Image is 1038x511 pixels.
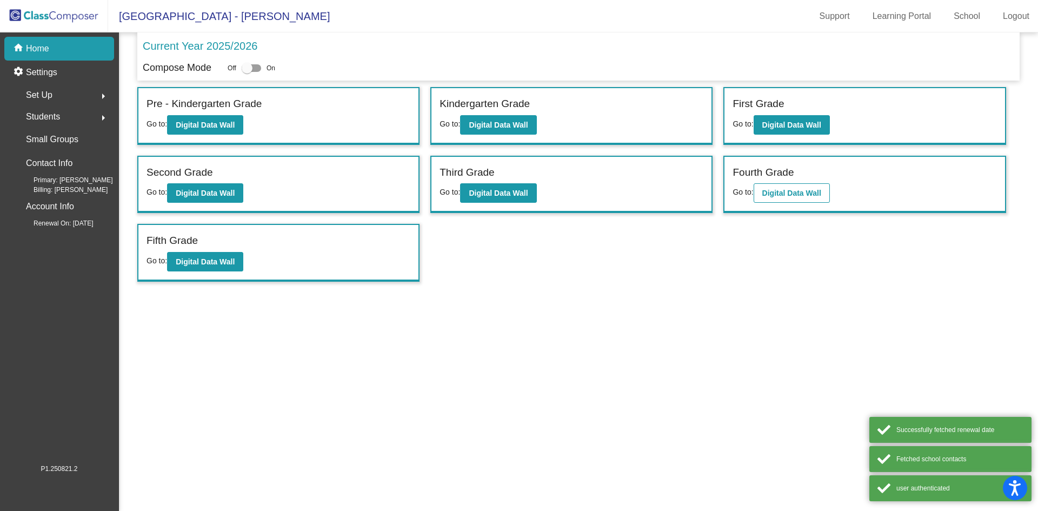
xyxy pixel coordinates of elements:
span: Set Up [26,88,52,103]
label: Kindergarten Grade [440,96,530,112]
span: Billing: [PERSON_NAME] [16,185,108,195]
b: Digital Data Wall [176,121,235,129]
div: Successfully fetched renewal date [896,425,1023,435]
label: Second Grade [147,165,213,181]
label: Pre - Kindergarten Grade [147,96,262,112]
button: Digital Data Wall [754,183,830,203]
span: Off [228,63,236,73]
span: Go to: [147,188,167,196]
p: Account Info [26,199,74,214]
mat-icon: arrow_right [97,111,110,124]
div: Fetched school contacts [896,454,1023,464]
button: Digital Data Wall [167,252,243,271]
a: School [945,8,989,25]
mat-icon: home [13,42,26,55]
div: user authenticated [896,483,1023,493]
button: Digital Data Wall [460,115,536,135]
label: Third Grade [440,165,494,181]
mat-icon: arrow_right [97,90,110,103]
span: Go to: [733,120,753,128]
button: Digital Data Wall [754,115,830,135]
span: Primary: [PERSON_NAME] [16,175,113,185]
a: Logout [994,8,1038,25]
a: Support [811,8,859,25]
b: Digital Data Wall [176,189,235,197]
span: Go to: [440,188,460,196]
label: Fourth Grade [733,165,794,181]
span: Go to: [733,188,753,196]
b: Digital Data Wall [762,121,821,129]
p: Settings [26,66,57,79]
label: First Grade [733,96,784,112]
p: Small Groups [26,132,78,147]
button: Digital Data Wall [460,183,536,203]
span: Students [26,109,60,124]
p: Contact Info [26,156,72,171]
mat-icon: settings [13,66,26,79]
b: Digital Data Wall [762,189,821,197]
a: Learning Portal [864,8,940,25]
span: Go to: [440,120,460,128]
span: On [267,63,275,73]
button: Digital Data Wall [167,115,243,135]
span: [GEOGRAPHIC_DATA] - [PERSON_NAME] [108,8,330,25]
p: Compose Mode [143,61,211,75]
label: Fifth Grade [147,233,198,249]
p: Home [26,42,49,55]
span: Renewal On: [DATE] [16,218,93,228]
b: Digital Data Wall [176,257,235,266]
button: Digital Data Wall [167,183,243,203]
span: Go to: [147,256,167,265]
span: Go to: [147,120,167,128]
b: Digital Data Wall [469,189,528,197]
b: Digital Data Wall [469,121,528,129]
p: Current Year 2025/2026 [143,38,257,54]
